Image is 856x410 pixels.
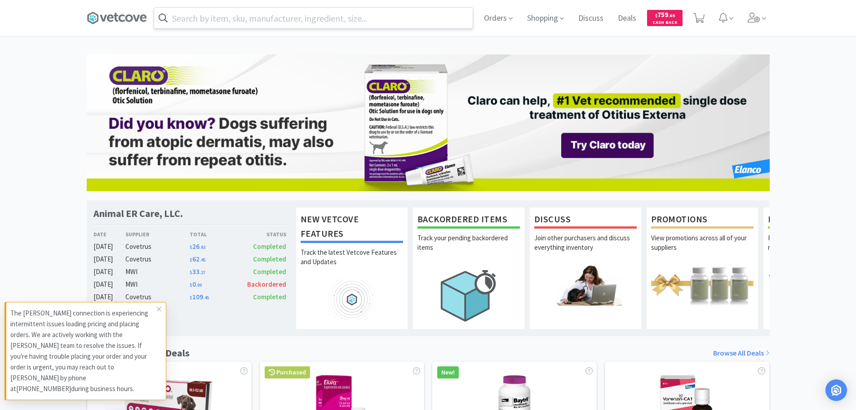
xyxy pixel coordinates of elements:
[417,233,520,265] p: Track your pending backordered items
[125,292,190,302] div: Covetrus
[200,270,205,275] span: . 27
[247,280,286,288] span: Backordered
[93,230,126,239] div: Date
[125,230,190,239] div: Supplier
[200,244,205,250] span: . 93
[93,292,126,302] div: [DATE]
[668,13,675,18] span: . 69
[125,254,190,265] div: Covetrus
[825,379,847,401] div: Open Intercom Messenger
[16,384,71,393] gu-sc-dial: Click to Connect 8002257911
[93,279,126,290] div: [DATE]
[301,279,403,320] img: hero_feature_roadmap.png
[93,266,126,277] div: [DATE]
[713,347,770,359] a: Browse All Deals
[301,212,403,243] h1: New Vetcove Features
[10,309,148,393] gu-sc: The [PERSON_NAME] connection is experiencing intermittent issues loading pricing and placing orde...
[412,207,525,329] a: Backordered ItemsTrack your pending backordered items
[534,265,637,306] img: hero_discuss.png
[651,212,754,229] h1: Promotions
[655,13,657,18] span: $
[534,233,637,265] p: Join other purchasers and discuss everything inventory
[190,293,209,301] span: 109
[534,212,637,229] h1: Discuss
[93,279,287,290] a: [DATE]MWI$0.00Backordered
[125,279,190,290] div: MWI
[93,241,126,252] div: [DATE]
[190,244,192,250] span: $
[93,292,287,302] a: [DATE]Covetrus$109.45Completed
[652,20,677,26] span: Cash Back
[190,230,238,239] div: Total
[529,207,642,329] a: DiscussJoin other purchasers and discuss everything inventory
[93,207,183,220] h1: Animal ER Care, LLC.
[93,254,287,265] a: [DATE]Covetrus$62.45Completed
[301,248,403,279] p: Track the latest Vetcove Features and Updates
[253,255,286,263] span: Completed
[614,14,640,23] a: Deals
[190,257,192,263] span: $
[190,255,205,263] span: 62
[125,266,190,277] div: MWI
[93,266,287,277] a: [DATE]MWI$33.27Completed
[200,257,205,263] span: . 45
[125,241,190,252] div: Covetrus
[190,270,192,275] span: $
[417,212,520,229] h1: Backordered Items
[93,241,287,252] a: [DATE]Covetrus$26.93Completed
[647,6,683,30] a: $759.69Cash Back
[154,8,473,28] input: Search by item, sku, manufacturer, ingredient, size...
[190,282,192,288] span: $
[655,10,675,19] span: 759
[190,242,205,251] span: 26
[196,282,202,288] span: . 00
[87,54,770,191] img: afefc17ad85f495b8f19f442b433c554.jpg
[646,207,758,329] a: PromotionsView promotions across all of your suppliers
[575,14,607,23] a: Discuss
[190,295,192,301] span: $
[651,265,754,306] img: hero_promotions.png
[417,265,520,326] img: hero_backorders.png
[296,207,408,329] a: New Vetcove FeaturesTrack the latest Vetcove Features and Updates
[253,293,286,301] span: Completed
[253,267,286,276] span: Completed
[190,267,205,276] span: 33
[253,242,286,251] span: Completed
[651,233,754,265] p: View promotions across all of your suppliers
[203,295,209,301] span: . 45
[190,280,202,288] span: 0
[93,254,126,265] div: [DATE]
[238,230,287,239] div: Status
